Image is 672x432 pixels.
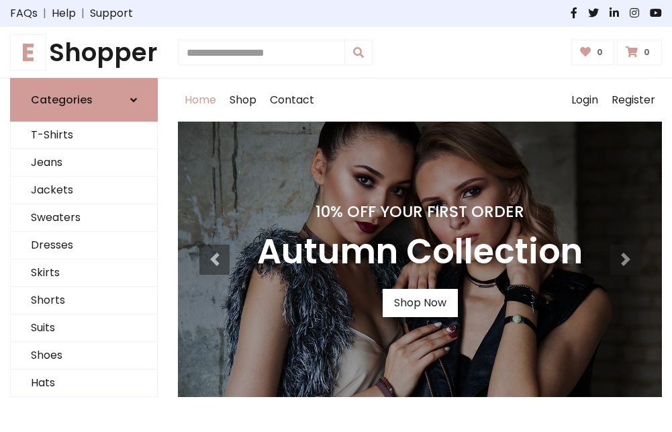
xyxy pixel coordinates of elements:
[257,202,583,221] h4: 10% Off Your First Order
[38,5,52,21] span: |
[11,370,157,397] a: Hats
[11,314,157,342] a: Suits
[11,287,157,314] a: Shorts
[223,79,263,122] a: Shop
[11,342,157,370] a: Shoes
[605,79,662,122] a: Register
[10,38,158,67] a: EShopper
[383,289,458,317] a: Shop Now
[11,122,157,149] a: T-Shirts
[90,5,133,21] a: Support
[565,79,605,122] a: Login
[617,40,662,65] a: 0
[593,46,606,58] span: 0
[10,38,158,67] h1: Shopper
[263,79,321,122] a: Contact
[11,259,157,287] a: Skirts
[10,78,158,122] a: Categories
[11,204,157,232] a: Sweaters
[257,232,583,273] h3: Autumn Collection
[11,177,157,204] a: Jackets
[640,46,653,58] span: 0
[571,40,615,65] a: 0
[52,5,76,21] a: Help
[31,93,93,106] h6: Categories
[76,5,90,21] span: |
[11,149,157,177] a: Jeans
[10,34,46,71] span: E
[178,79,223,122] a: Home
[10,5,38,21] a: FAQs
[11,232,157,259] a: Dresses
